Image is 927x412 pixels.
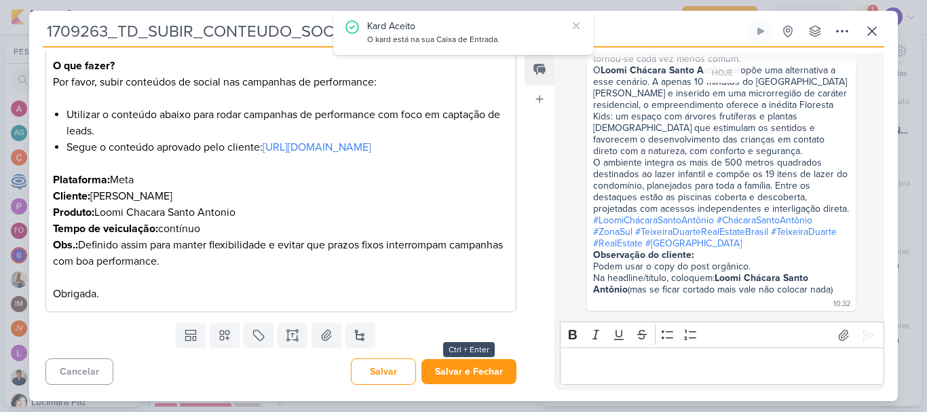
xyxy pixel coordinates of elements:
a: #TeixeiraDuarteRealEstateBrasil [635,226,768,238]
p: Por favor, subir conteúdos de social nas campanhas de performance: [53,58,509,107]
a: [URL][DOMAIN_NAME] [263,141,371,154]
button: Cancelar [45,358,113,385]
strong: Produto: [53,206,94,219]
div: O kard está na sua Caixa de Entrada. [367,33,567,47]
input: Kard Sem Título [43,19,746,43]
p: Loomi Chacara Santo Antonio contínuo [53,204,509,237]
div: Editor editing area: main [560,348,884,385]
strong: Observação do cliente: [593,249,694,261]
strong: Loomi Chácara Santo Antônio [593,272,811,295]
div: Ctrl + Enter [443,342,495,357]
a: #[GEOGRAPHIC_DATA] [645,238,742,249]
strong: Loomi Chácara Santo Antônio [601,64,732,76]
div: 10:32 [833,299,850,310]
p: Definido assim para manter flexibilidade e evitar que prazos fixos interrompam campanhas com boa ... [53,237,509,302]
li: Utilizar o conteúdo abaixo para rodar campanhas de performance com foco em captação de leads. [67,107,509,139]
div: Em uma cidade como [GEOGRAPHIC_DATA], marcada pelo avanço tecnológico e pelo ritmo acelerado, pro... [593,18,850,249]
button: Salvar [351,358,416,385]
p: [PERSON_NAME] [53,188,509,204]
div: Editor editing area: main [45,48,516,313]
strong: Plataforma: [53,173,110,187]
strong: O que fazer? [53,59,115,73]
a: #LoomiChácaraSantoAntônio [593,214,714,226]
strong: Tempo de veiculação: [53,222,158,236]
div: Kard Aceito [367,19,567,33]
div: Podem usar o copy do post orgânico. [593,261,850,272]
a: #TeixeiraDuarte [771,226,837,238]
a: #ZonaSul [593,226,632,238]
div: Ligar relógio [755,26,766,37]
a: #ChácaraSantoAntônio [717,214,812,226]
a: #RealEstate [593,238,643,249]
button: Salvar e Fechar [421,359,516,384]
div: Editor toolbar [560,322,884,348]
p: Meta [53,172,509,188]
li: Segue o conteúdo aprovado pelo cliente: [67,139,509,172]
div: Na headline/título, coloquem: (mas se ficar cortado mais vale não colocar nada) [593,272,833,295]
strong: Obs.: [53,238,78,252]
strong: Cliente: [53,189,90,203]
